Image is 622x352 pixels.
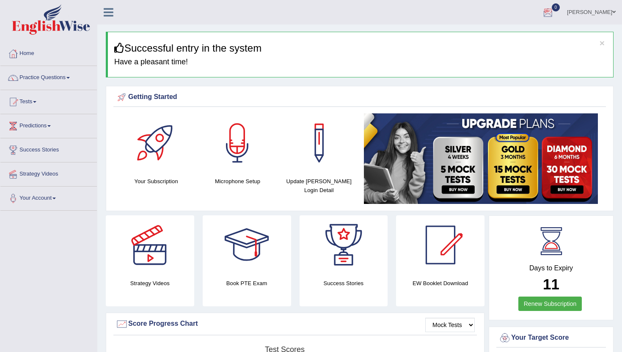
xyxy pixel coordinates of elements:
[543,276,559,292] b: 11
[0,42,97,63] a: Home
[114,43,607,54] h3: Successful entry in the system
[300,279,388,288] h4: Success Stories
[116,318,475,330] div: Score Progress Chart
[116,91,604,104] div: Getting Started
[552,3,560,11] span: 0
[201,177,274,186] h4: Microphone Setup
[0,90,97,111] a: Tests
[518,297,582,311] a: Renew Subscription
[0,187,97,208] a: Your Account
[498,332,604,344] div: Your Target Score
[600,38,605,47] button: ×
[114,58,607,66] h4: Have a pleasant time!
[364,113,598,204] img: small5.jpg
[283,177,355,195] h4: Update [PERSON_NAME] Login Detail
[106,279,194,288] h4: Strategy Videos
[0,66,97,87] a: Practice Questions
[396,279,484,288] h4: EW Booklet Download
[0,162,97,184] a: Strategy Videos
[120,177,193,186] h4: Your Subscription
[0,138,97,159] a: Success Stories
[498,264,604,272] h4: Days to Expiry
[0,114,97,135] a: Predictions
[203,279,291,288] h4: Book PTE Exam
